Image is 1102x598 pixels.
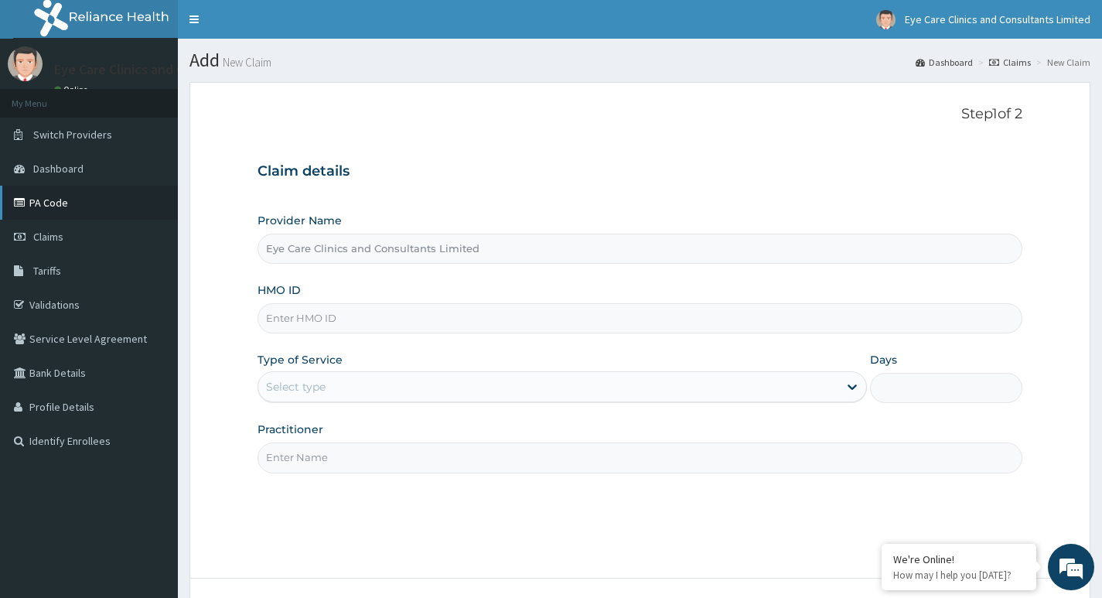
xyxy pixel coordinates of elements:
[258,422,323,437] label: Practitioner
[80,87,260,107] div: Chat with us now
[893,552,1025,566] div: We're Online!
[29,77,63,116] img: d_794563401_company_1708531726252_794563401
[905,12,1090,26] span: Eye Care Clinics and Consultants Limited
[33,128,112,142] span: Switch Providers
[33,230,63,244] span: Claims
[266,379,326,395] div: Select type
[870,352,897,367] label: Days
[876,10,896,29] img: User Image
[8,46,43,81] img: User Image
[220,56,271,68] small: New Claim
[258,163,1022,180] h3: Claim details
[258,106,1022,123] p: Step 1 of 2
[54,84,91,95] a: Online
[258,443,1022,473] input: Enter Name
[258,303,1022,333] input: Enter HMO ID
[989,56,1031,69] a: Claims
[254,8,291,45] div: Minimize live chat window
[33,264,61,278] span: Tariffs
[258,282,301,298] label: HMO ID
[54,63,299,77] p: Eye Care Clinics and Consultants Limited
[189,50,1090,70] h1: Add
[1032,56,1090,69] li: New Claim
[90,195,213,351] span: We're online!
[33,162,84,176] span: Dashboard
[258,352,343,367] label: Type of Service
[258,213,342,228] label: Provider Name
[893,569,1025,582] p: How may I help you today?
[8,422,295,477] textarea: Type your message and hit 'Enter'
[916,56,973,69] a: Dashboard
